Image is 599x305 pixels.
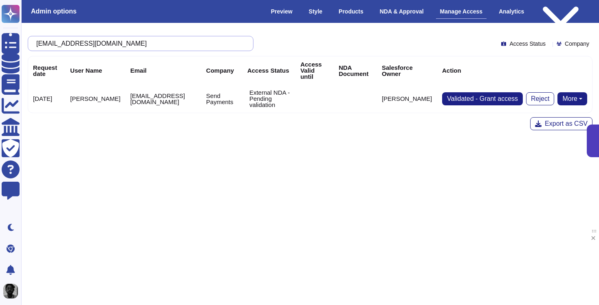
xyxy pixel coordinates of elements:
th: Access Status [242,56,295,85]
th: Email [126,56,201,85]
th: User Name [65,56,125,85]
th: Request date [28,56,65,85]
span: Export as CSV [545,120,588,127]
h3: Admin options [31,7,77,15]
button: user [2,282,24,300]
span: Reject [531,96,549,102]
button: Reject [526,92,554,105]
div: Preview [267,4,297,18]
img: user [3,284,18,298]
div: Products [335,4,368,18]
th: Salesforce Owner [377,56,437,85]
div: Manage Access [436,4,487,19]
span: Company [565,41,589,47]
th: Company [201,56,242,85]
div: Style [305,4,326,18]
div: NDA & Approval [376,4,428,18]
input: Search by keywords [32,36,245,51]
td: [PERSON_NAME] [65,85,125,113]
span: Access Status [509,41,546,47]
p: External NDA - Pending validation [249,89,291,108]
button: Validated - Grant access [442,92,523,105]
button: More [557,92,587,105]
button: Export as CSV [530,117,592,130]
th: Action [437,56,592,85]
td: [PERSON_NAME] [377,85,437,113]
td: Send Payments [201,85,242,113]
div: Analytics [495,4,528,18]
td: [EMAIL_ADDRESS][DOMAIN_NAME] [126,85,201,113]
td: [DATE] [28,85,65,113]
th: Access Valid until [295,56,334,85]
th: NDA Document [334,56,377,85]
span: Validated - Grant access [447,96,518,102]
